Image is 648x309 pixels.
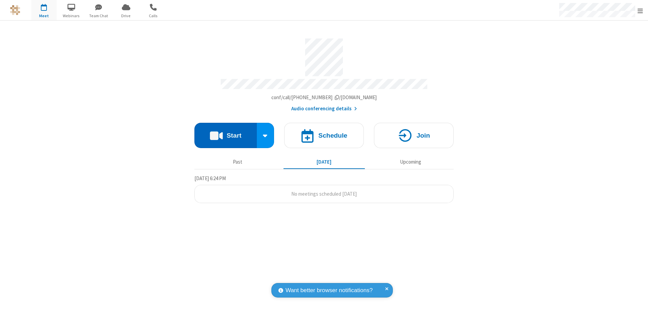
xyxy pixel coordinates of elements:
[291,191,357,197] span: No meetings scheduled [DATE]
[59,13,84,19] span: Webinars
[283,156,365,168] button: [DATE]
[226,132,241,139] h4: Start
[291,105,357,113] button: Audio conferencing details
[113,13,139,19] span: Drive
[194,174,454,203] section: Today's Meetings
[197,156,278,168] button: Past
[10,5,20,15] img: QA Selenium DO NOT DELETE OR CHANGE
[31,13,57,19] span: Meet
[318,132,347,139] h4: Schedule
[286,286,373,295] span: Want better browser notifications?
[194,123,257,148] button: Start
[141,13,166,19] span: Calls
[370,156,451,168] button: Upcoming
[271,94,377,102] button: Copy my meeting room linkCopy my meeting room link
[194,175,226,181] span: [DATE] 6:24 PM
[257,123,274,148] div: Start conference options
[374,123,454,148] button: Join
[284,123,364,148] button: Schedule
[271,94,377,101] span: Copy my meeting room link
[194,33,454,113] section: Account details
[86,13,111,19] span: Team Chat
[416,132,430,139] h4: Join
